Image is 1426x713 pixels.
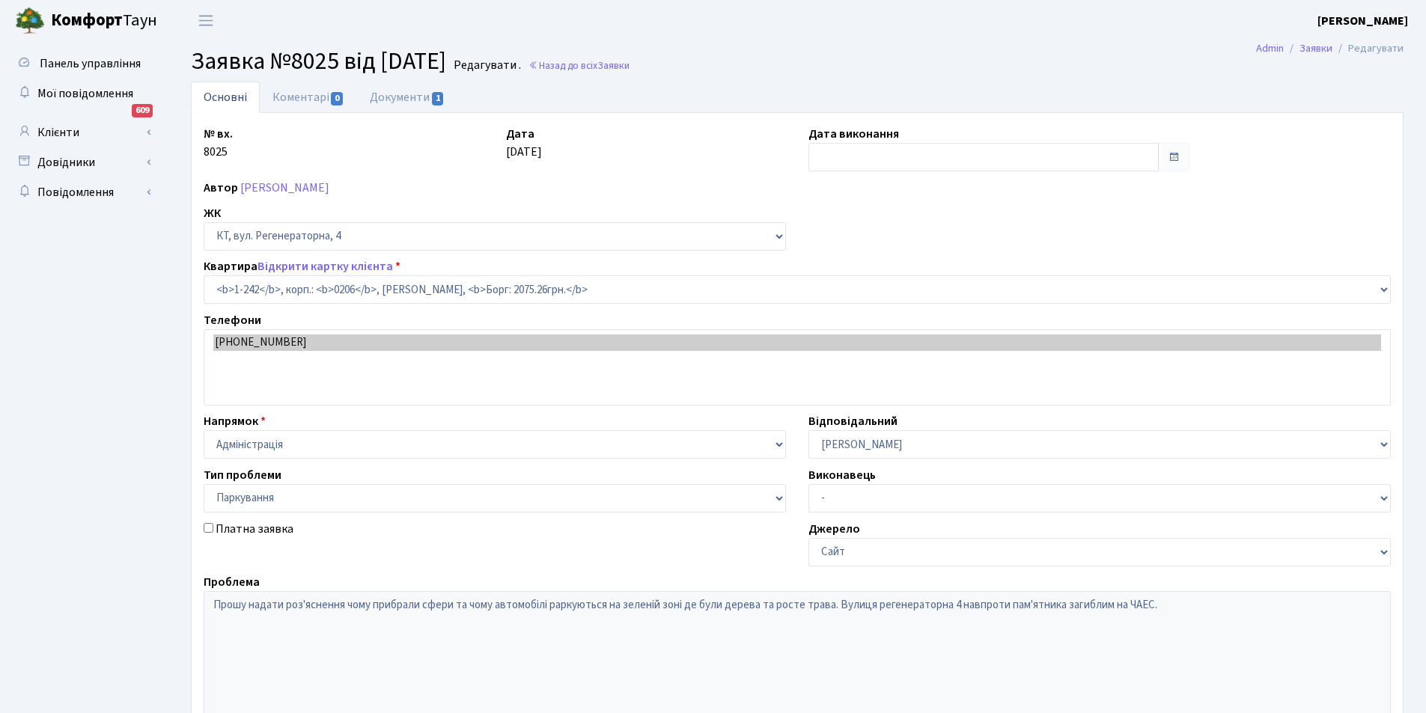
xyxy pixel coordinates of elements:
b: [PERSON_NAME] [1317,13,1408,29]
div: 8025 [192,125,495,171]
nav: breadcrumb [1234,33,1426,64]
li: Редагувати [1332,40,1404,57]
img: logo.png [15,6,45,36]
label: Дата виконання [808,125,899,143]
span: Заявки [597,58,630,73]
option: [PHONE_NUMBER] [213,334,1381,351]
span: 0 [331,92,343,105]
a: [PERSON_NAME] [240,180,329,196]
span: 1 [432,92,444,105]
label: № вх. [204,125,233,143]
label: Платна заявка [216,520,293,538]
select: ) [204,275,1391,304]
small: Редагувати . [451,58,521,73]
label: Проблема [204,573,260,591]
b: Комфорт [51,8,123,32]
label: Автор [204,179,238,197]
a: Заявки [1299,40,1332,56]
a: Документи [357,82,457,113]
a: [PERSON_NAME] [1317,12,1408,30]
label: Телефони [204,311,261,329]
span: Заявка №8025 від [DATE] [191,44,446,79]
a: Назад до всіхЗаявки [528,58,630,73]
a: Мої повідомлення609 [7,79,157,108]
label: ЖК [204,204,221,222]
span: Мої повідомлення [37,85,133,102]
label: Напрямок [204,412,266,430]
label: Виконавець [808,466,876,484]
a: Панель управління [7,49,157,79]
span: Таун [51,8,157,34]
label: Джерело [808,520,860,538]
label: Квартира [204,257,400,275]
select: ) [204,484,786,512]
button: Переключити навігацію [187,8,225,33]
div: 609 [132,104,153,117]
a: Основні [191,82,260,113]
span: Панель управління [40,55,141,72]
a: Довідники [7,147,157,177]
a: Admin [1256,40,1284,56]
label: Дата [506,125,534,143]
a: Повідомлення [7,177,157,207]
label: Тип проблеми [204,466,281,484]
label: Відповідальний [808,412,898,430]
a: Відкрити картку клієнта [258,258,393,275]
div: [DATE] [495,125,797,171]
a: Коментарі [260,82,357,113]
a: Клієнти [7,117,157,147]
